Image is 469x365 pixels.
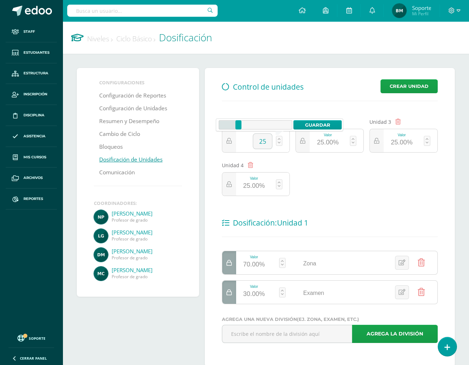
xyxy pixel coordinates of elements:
[6,189,57,210] a: Reportes
[317,133,339,137] div: Valor
[6,63,57,84] a: Estructura
[99,141,123,153] a: Bloqueos
[99,115,159,128] a: Resumen y Desempeño
[20,356,47,361] span: Cerrar panel
[303,290,324,296] span: Examen
[94,229,108,243] img: d9949a11a53a87708a104884daaa68b2.png
[391,137,412,148] div: 25.00%
[112,236,182,242] span: Profesor de grado
[23,50,49,55] span: Estudiantes
[6,84,57,105] a: Inscripción
[243,255,265,259] div: Valor
[23,175,43,181] span: Archivos
[99,153,162,166] a: Dosificación de Unidades
[243,259,265,270] div: 70.00%
[9,333,54,343] a: Soporte
[99,79,177,86] li: Configuraciones
[99,128,140,141] a: Cambio de Ciclo
[412,4,431,11] span: Soporte
[94,266,108,281] img: d10e747e25e6424ce3a52edc4d039536.png
[412,11,431,17] span: Mi Perfil
[243,176,265,180] div: Valor
[317,137,339,148] div: 25.00%
[6,126,57,147] a: Asistencia
[6,21,57,42] a: Staff
[23,196,43,202] span: Reportes
[99,102,167,115] a: Configuración de Unidades
[112,210,182,217] a: [PERSON_NAME]
[67,5,218,17] input: Busca un usuario...
[112,229,182,236] a: [PERSON_NAME]
[94,248,108,262] img: 2a91758479ae9337d20518c03c394153.png
[277,218,308,228] span: Unidad 1
[116,34,155,43] a: Ciclo Básico
[222,325,437,343] input: Escribe el nombre de la división aquí
[112,266,182,274] a: [PERSON_NAME]
[23,91,47,97] span: Inscripción
[159,31,212,44] span: Dosificación
[303,260,316,266] span: Zona
[392,4,406,18] img: 124947c2b8f52875b6fcaf013d3349fe.png
[23,70,48,76] span: Estructura
[6,168,57,189] a: Archivos
[94,200,182,206] div: Coordinadores:
[352,325,438,343] button: Agrega la división
[369,118,391,125] span: Unidad 3
[87,34,113,43] a: Niveles
[112,217,182,223] span: Profesor de grado
[222,162,244,169] span: Unidad 4
[6,105,57,126] a: Disciplina
[23,112,44,118] span: Disciplina
[233,82,304,92] span: Control de unidades
[112,274,182,280] span: Profesor de grado
[380,79,438,93] a: Crear unidad
[112,248,182,255] a: [PERSON_NAME]
[99,166,135,179] a: Comunicación
[23,154,46,160] span: Mis cursos
[233,218,277,228] span: Dosificación:
[29,336,46,341] span: Soporte
[6,147,57,168] a: Mis cursos
[112,255,182,261] span: Profesor de grado
[293,120,342,129] a: Guardar
[243,289,265,300] div: 30.00%
[222,317,438,322] label: Agrega una nueva división
[6,42,57,63] a: Estudiantes
[243,180,265,192] div: 25.00%
[23,133,46,139] span: Asistencia
[23,29,35,35] span: Staff
[94,210,108,224] img: 14c82a286c1feaabc42fb894b27b4afd.png
[243,285,265,289] div: Valor
[391,133,412,137] div: Valor
[99,89,166,102] a: Configuración de Reportes
[297,317,359,322] strong: (ej. Zona, Examen, etc.)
